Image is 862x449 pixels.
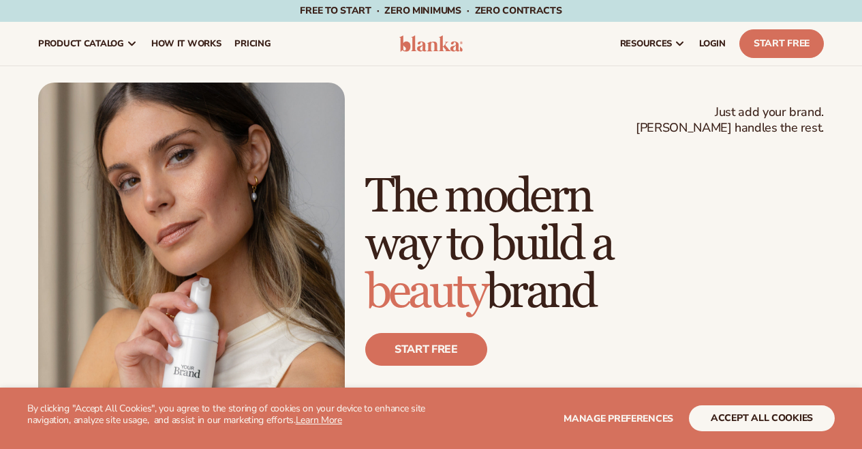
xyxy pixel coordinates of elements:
span: LOGIN [699,38,726,49]
a: pricing [228,22,277,66]
span: Manage preferences [564,412,673,425]
a: Start Free [739,29,824,58]
span: Free to start · ZERO minimums · ZERO contracts [300,4,561,17]
a: product catalog [31,22,144,66]
h1: The modern way to build a brand [365,173,824,317]
span: pricing [234,38,271,49]
button: Manage preferences [564,405,673,431]
span: beauty [365,263,486,321]
span: How It Works [151,38,221,49]
span: Just add your brand. [PERSON_NAME] handles the rest. [636,104,824,136]
p: By clicking "Accept All Cookies", you agree to the storing of cookies on your device to enhance s... [27,403,431,426]
span: resources [620,38,672,49]
a: Learn More [296,414,342,426]
a: resources [613,22,692,66]
span: product catalog [38,38,124,49]
a: How It Works [144,22,228,66]
img: logo [399,35,463,52]
button: accept all cookies [689,405,835,431]
a: Start free [365,333,487,366]
a: LOGIN [692,22,733,66]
